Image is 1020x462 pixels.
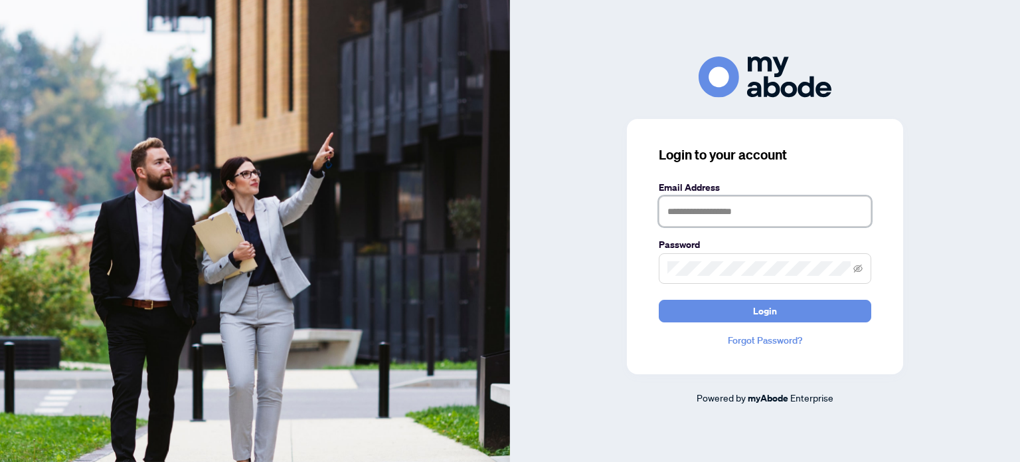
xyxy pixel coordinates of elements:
img: ma-logo [699,57,831,97]
span: Enterprise [790,392,833,404]
span: eye-invisible [853,264,863,273]
label: Password [659,237,871,252]
label: Email Address [659,180,871,195]
a: myAbode [748,391,788,405]
span: Powered by [697,392,746,404]
a: Forgot Password? [659,333,871,348]
button: Login [659,300,871,322]
span: Login [753,300,777,322]
h3: Login to your account [659,146,871,164]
